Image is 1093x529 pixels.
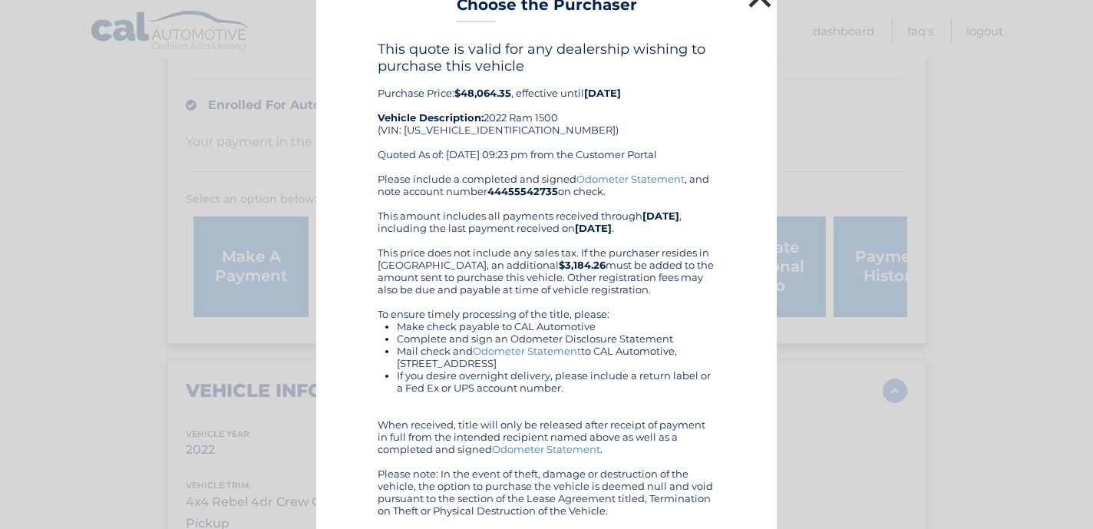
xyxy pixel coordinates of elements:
b: [DATE] [642,210,679,222]
li: Mail check and to CAL Automotive, [STREET_ADDRESS] [397,345,715,369]
div: Purchase Price: , effective until 2022 Ram 1500 (VIN: [US_VEHICLE_IDENTIFICATION_NUMBER]) Quoted ... [378,41,715,173]
li: Complete and sign an Odometer Disclosure Statement [397,332,715,345]
b: [DATE] [575,222,612,234]
strong: Vehicle Description: [378,111,484,124]
li: If you desire overnight delivery, please include a return label or a Fed Ex or UPS account number. [397,369,715,394]
h4: This quote is valid for any dealership wishing to purchase this vehicle [378,41,715,74]
a: Odometer Statement [473,345,581,357]
b: $48,064.35 [454,87,511,99]
div: Please include a completed and signed , and note account number on check. This amount includes al... [378,173,715,517]
b: 44455542735 [487,185,558,197]
a: Odometer Statement [492,443,600,455]
a: Odometer Statement [576,173,685,185]
li: Make check payable to CAL Automotive [397,320,715,332]
b: $3,184.26 [559,259,606,271]
b: [DATE] [584,87,621,99]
